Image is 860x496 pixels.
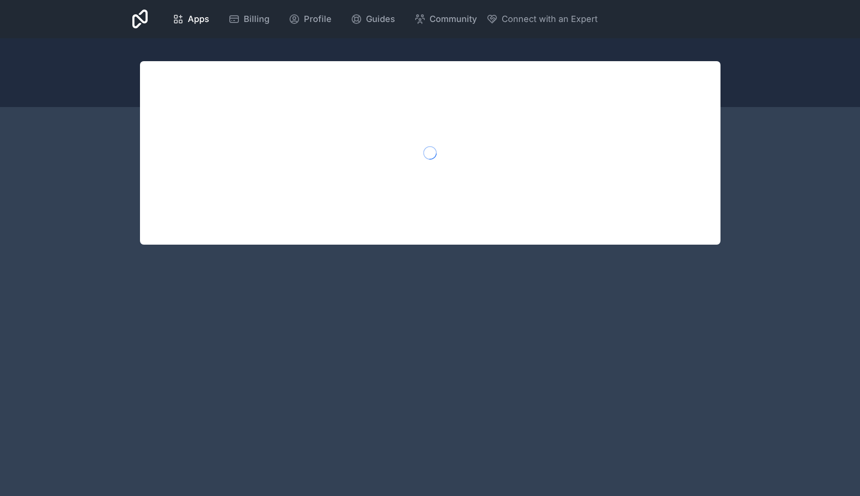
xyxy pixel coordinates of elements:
[343,9,403,30] a: Guides
[281,9,339,30] a: Profile
[407,9,484,30] a: Community
[244,12,269,26] span: Billing
[188,12,209,26] span: Apps
[430,12,477,26] span: Community
[221,9,277,30] a: Billing
[502,12,598,26] span: Connect with an Expert
[165,9,217,30] a: Apps
[304,12,332,26] span: Profile
[366,12,395,26] span: Guides
[486,12,598,26] button: Connect with an Expert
